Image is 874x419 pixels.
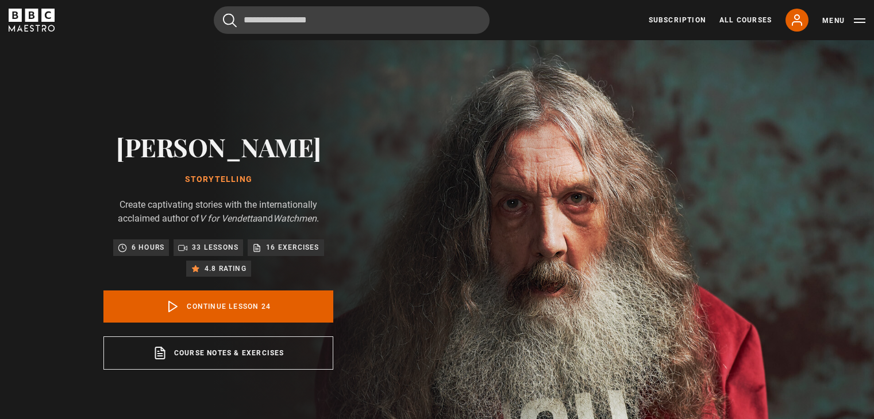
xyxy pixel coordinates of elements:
button: Toggle navigation [822,15,865,26]
p: 33 lessons [192,242,238,253]
a: Continue lesson 24 [103,290,333,323]
h1: Storytelling [103,175,333,184]
input: Search [214,6,490,34]
p: 4.8 rating [205,263,247,274]
i: Watchmen [273,213,317,224]
p: 6 hours [132,242,164,253]
a: Subscription [649,15,706,25]
a: Course notes & exercises [103,336,333,370]
p: 16 exercises [266,242,319,253]
h2: [PERSON_NAME] [103,132,333,161]
i: V for Vendetta [199,213,257,224]
svg: BBC Maestro [9,9,55,32]
p: Create captivating stories with the internationally acclaimed author of and . [103,198,333,226]
a: All Courses [719,15,772,25]
button: Submit the search query [223,13,237,28]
